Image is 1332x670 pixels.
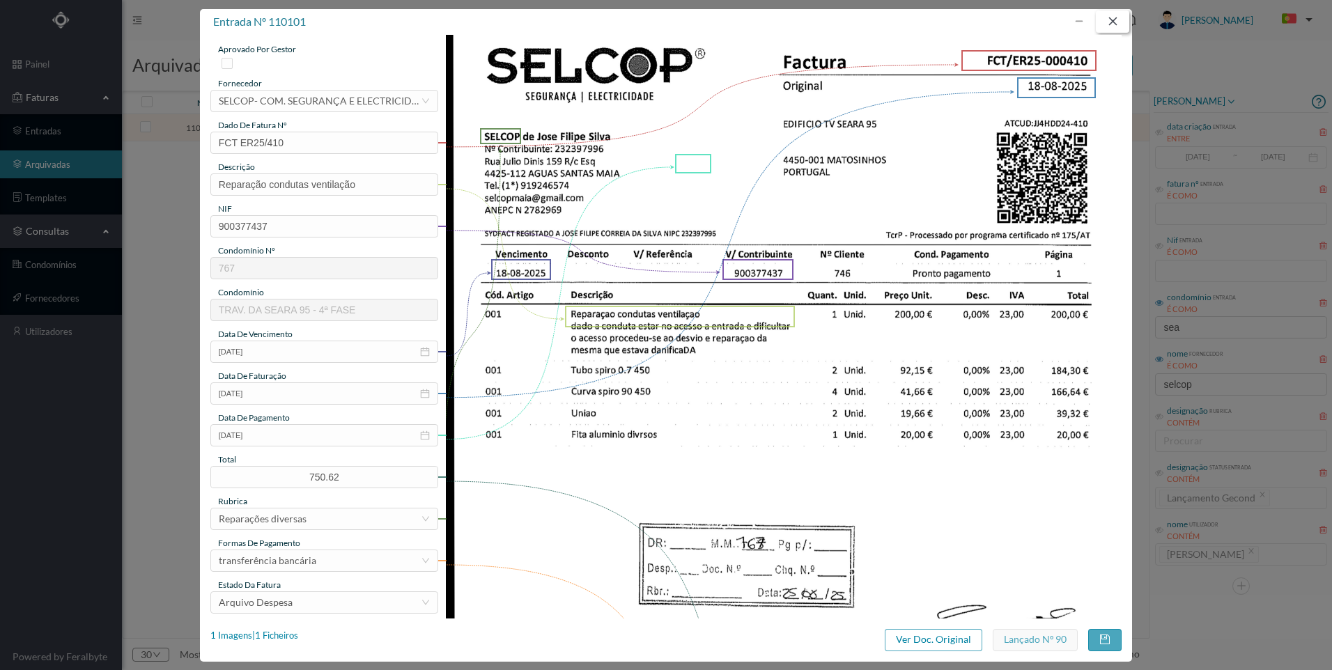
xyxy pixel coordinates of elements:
[210,629,298,643] div: 1 Imagens | 1 Ficheiros
[218,371,286,381] span: data de faturação
[219,91,421,111] div: SELCOP- COM. SEGURANÇA E ELECTRICIDADE
[421,598,430,607] i: icon: down
[420,430,430,440] i: icon: calendar
[213,15,306,28] span: entrada nº 110101
[218,538,300,548] span: Formas de Pagamento
[218,245,275,256] span: condomínio nº
[1271,8,1318,31] button: PT
[421,97,430,105] i: icon: down
[218,412,290,423] span: data de pagamento
[421,556,430,565] i: icon: down
[993,629,1078,651] button: Lançado nº 90
[420,347,430,357] i: icon: calendar
[421,515,430,523] i: icon: down
[218,120,287,130] span: dado de fatura nº
[420,389,430,398] i: icon: calendar
[218,78,262,88] span: fornecedor
[218,579,281,590] span: estado da fatura
[218,44,296,54] span: aprovado por gestor
[218,329,293,339] span: data de vencimento
[219,592,293,613] div: Arquivo Despesa
[885,629,982,651] button: Ver Doc. Original
[218,162,255,172] span: descrição
[219,550,316,571] div: transferência bancária
[218,496,247,506] span: rubrica
[218,454,236,465] span: total
[218,203,232,214] span: NIF
[218,287,264,297] span: condomínio
[219,508,307,529] div: Reparações diversas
